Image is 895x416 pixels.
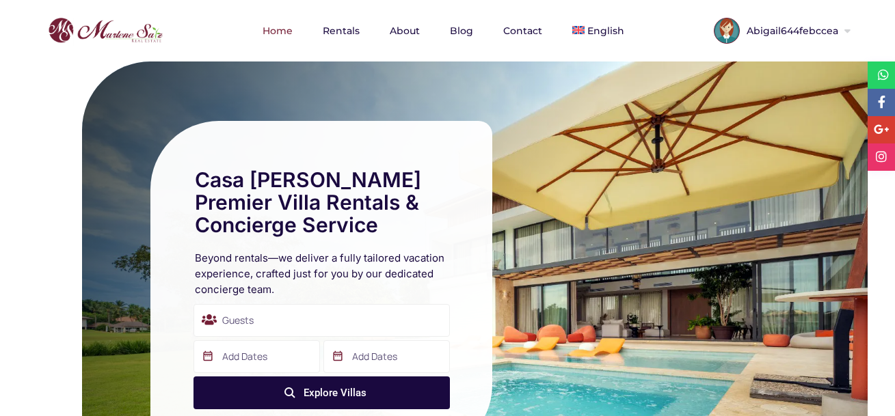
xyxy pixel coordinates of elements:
input: Add Dates [323,340,450,373]
h2: Beyond rentals—we deliver a fully tailored vacation experience, crafted just for you by our dedic... [195,250,448,297]
span: Abigail644febccea [740,26,842,36]
span: English [587,25,624,37]
img: logo [44,14,166,47]
input: Add Dates [193,340,320,373]
div: Guests [193,304,450,337]
h1: Casa [PERSON_NAME] Premier Villa Rentals & Concierge Service [195,169,448,236]
button: Explore Villas [193,376,450,409]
